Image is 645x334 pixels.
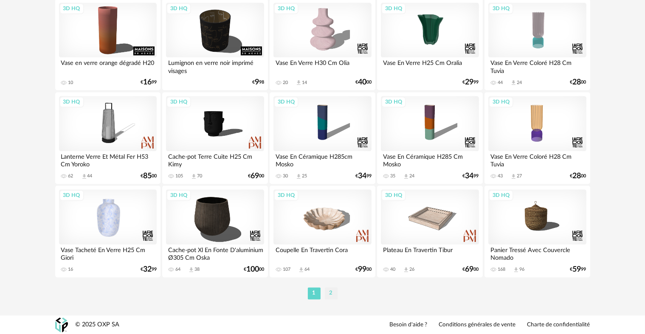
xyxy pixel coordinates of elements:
[68,80,73,86] div: 10
[274,3,299,14] div: 3D HQ
[141,173,157,179] div: € 00
[358,79,366,85] span: 40
[308,287,321,299] li: 1
[283,173,288,179] div: 30
[325,287,338,299] li: 2
[141,79,157,85] div: € 99
[527,321,590,329] a: Charte de confidentialité
[355,267,372,272] div: € 00
[484,185,590,277] a: 3D HQ Panier Tressé Avec Couvercle Nomado 168 Download icon 96 €5999
[246,267,259,272] span: 100
[252,79,264,85] div: € 98
[573,173,581,179] span: 28
[403,173,409,180] span: Download icon
[274,190,299,201] div: 3D HQ
[55,185,161,277] a: 3D HQ Vase Tacheté En Verre H25 Cm Giori 16 €3299
[302,173,307,179] div: 25
[296,173,302,180] span: Download icon
[68,267,73,272] div: 16
[59,151,157,168] div: Lanterne Verre Et Métal Fer H53 Cm Yoroko
[381,96,406,107] div: 3D HQ
[570,173,586,179] div: € 00
[166,3,191,14] div: 3D HQ
[498,173,503,179] div: 43
[59,57,157,74] div: Vase en verre orange dégradé H20
[175,173,183,179] div: 105
[488,57,586,74] div: Vase En Verre Coloré H28 Cm Tuvia
[390,267,395,272] div: 40
[141,267,157,272] div: € 99
[143,173,152,179] span: 85
[270,92,375,184] a: 3D HQ Vase En Céramique H285cm Mosko 30 Download icon 25 €3499
[248,173,264,179] div: € 00
[273,151,371,168] div: Vase En Céramique H285cm Mosko
[403,267,409,273] span: Download icon
[381,57,479,74] div: Vase En Verre H25 Cm Oralia
[175,267,180,272] div: 64
[76,321,120,329] div: © 2025 OXP SA
[162,185,268,277] a: 3D HQ Cache-pot Xl En Fonte D'aluminium Ø305 Cm Oska 64 Download icon 38 €10000
[570,79,586,85] div: € 00
[166,151,264,168] div: Cache-pot Terre Cuite H25 Cm Kimy
[489,190,513,201] div: 3D HQ
[255,79,259,85] span: 9
[283,80,288,86] div: 20
[197,173,202,179] div: 70
[162,92,268,184] a: 3D HQ Cache-pot Terre Cuite H25 Cm Kimy 105 Download icon 70 €6900
[87,173,93,179] div: 44
[143,79,152,85] span: 16
[355,79,372,85] div: € 00
[55,317,68,332] img: OXP
[166,57,264,74] div: Lumignon en verre noir imprimé visages
[377,185,482,277] a: 3D HQ Plateau En Travertin Tibur 40 Download icon 26 €6900
[498,80,503,86] div: 44
[166,190,191,201] div: 3D HQ
[498,267,505,272] div: 168
[274,96,299,107] div: 3D HQ
[55,92,161,184] a: 3D HQ Lanterne Verre Et Métal Fer H53 Cm Yoroko 62 Download icon 44 €8500
[166,244,264,261] div: Cache-pot Xl En Fonte D'aluminium Ø305 Cm Oska
[358,267,366,272] span: 99
[573,79,581,85] span: 28
[273,244,371,261] div: Coupelle En Travertin Cora
[488,244,586,261] div: Panier Tressé Avec Couvercle Nomado
[488,151,586,168] div: Vase En Verre Coloré H28 Cm Tuvia
[463,267,479,272] div: € 00
[573,267,581,272] span: 59
[517,173,522,179] div: 27
[465,267,474,272] span: 69
[510,173,517,180] span: Download icon
[377,92,482,184] a: 3D HQ Vase En Céramique H285 Cm Mosko 35 Download icon 24 €3499
[244,267,264,272] div: € 00
[270,185,375,277] a: 3D HQ Coupelle En Travertin Cora 107 Download icon 64 €9900
[355,173,372,179] div: € 99
[59,190,84,201] div: 3D HQ
[570,267,586,272] div: € 99
[463,79,479,85] div: € 99
[81,173,87,180] span: Download icon
[59,244,157,261] div: Vase Tacheté En Verre H25 Cm Giori
[381,190,406,201] div: 3D HQ
[489,3,513,14] div: 3D HQ
[68,173,73,179] div: 62
[381,244,479,261] div: Plateau En Travertin Tibur
[463,173,479,179] div: € 99
[517,80,522,86] div: 24
[381,151,479,168] div: Vase En Céramique H285 Cm Mosko
[188,267,194,273] span: Download icon
[304,267,310,272] div: 64
[358,173,366,179] span: 34
[59,96,84,107] div: 3D HQ
[489,96,513,107] div: 3D HQ
[381,3,406,14] div: 3D HQ
[390,321,428,329] a: Besoin d'aide ?
[194,267,200,272] div: 38
[166,96,191,107] div: 3D HQ
[510,79,517,86] span: Download icon
[251,173,259,179] span: 69
[484,92,590,184] a: 3D HQ Vase En Verre Coloré H28 Cm Tuvia 43 Download icon 27 €2800
[439,321,516,329] a: Conditions générales de vente
[465,79,474,85] span: 29
[390,173,395,179] div: 35
[409,173,414,179] div: 24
